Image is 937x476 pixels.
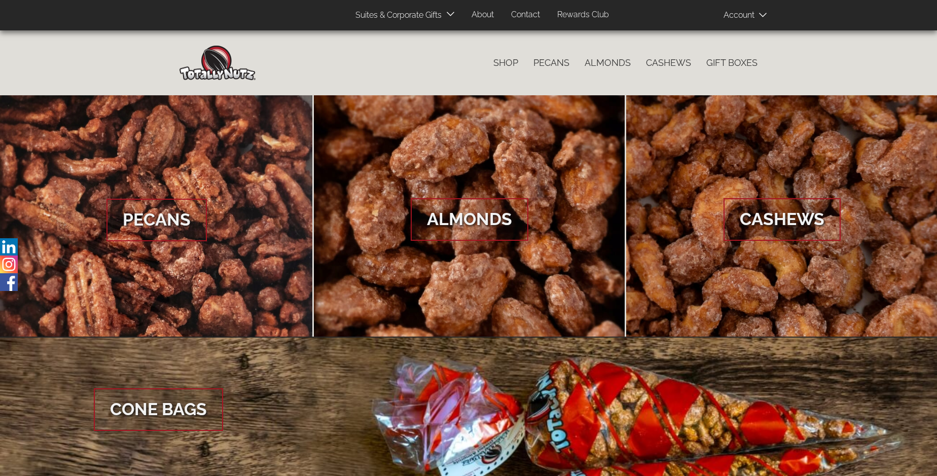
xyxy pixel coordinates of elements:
[724,198,841,241] span: Cashews
[577,52,638,74] a: Almonds
[94,388,223,431] span: Cone Bags
[314,95,625,338] a: Almonds
[411,198,528,241] span: Almonds
[348,6,445,25] a: Suites & Corporate Gifts
[550,5,617,25] a: Rewards Club
[503,5,548,25] a: Contact
[638,52,699,74] a: Cashews
[699,52,765,74] a: Gift Boxes
[526,52,577,74] a: Pecans
[464,5,501,25] a: About
[179,46,256,80] img: Home
[486,52,526,74] a: Shop
[106,199,207,241] span: Pecans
